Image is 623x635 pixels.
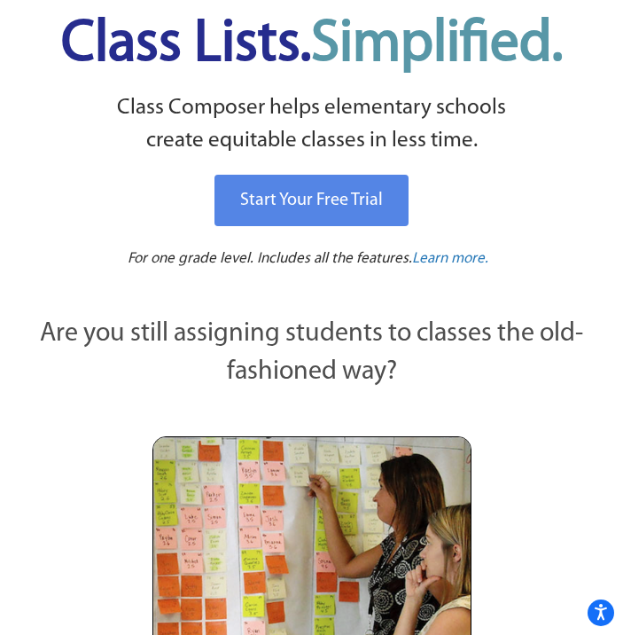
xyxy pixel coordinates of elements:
[412,251,488,266] span: Learn more.
[128,251,412,266] span: For one grade level. Includes all the features.
[18,315,605,392] p: Are you still assigning students to classes the old-fashioned way?
[412,248,488,270] a: Learn more.
[311,16,563,74] span: Simplified.
[240,192,383,209] span: Start Your Free Trial
[214,175,409,226] a: Start Your Free Trial
[61,16,563,74] span: Class Lists.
